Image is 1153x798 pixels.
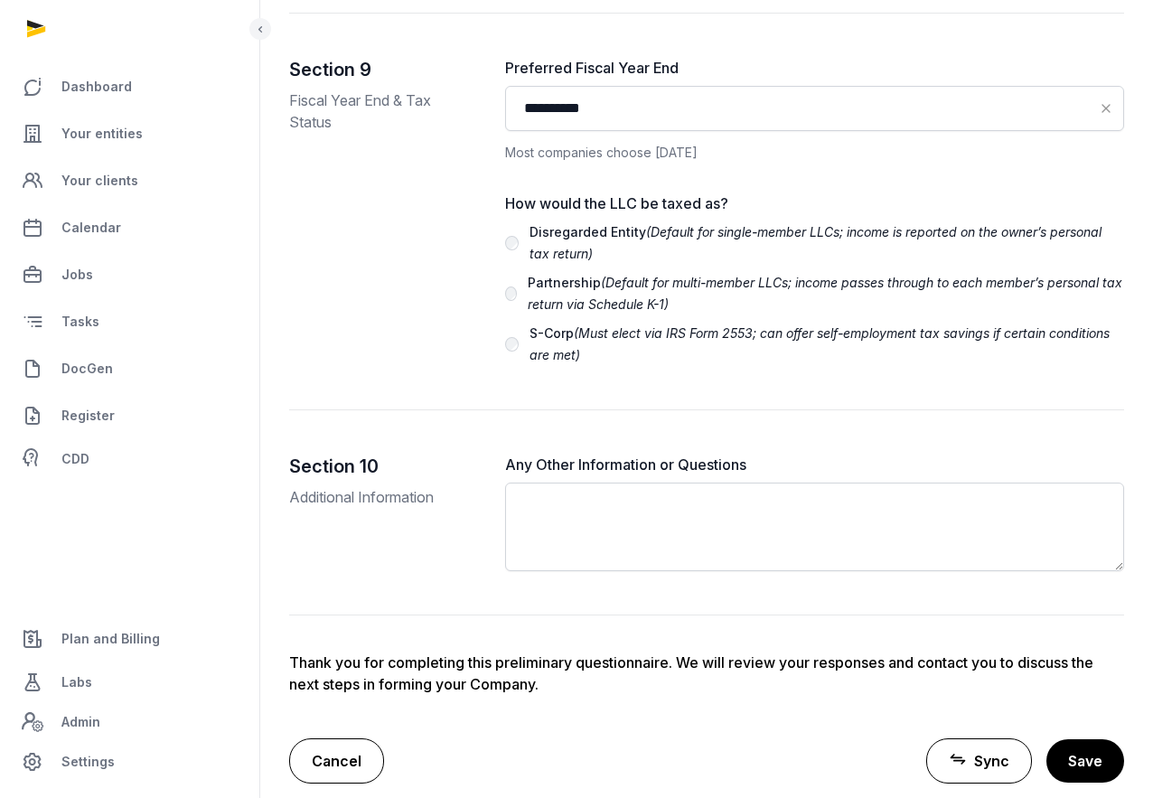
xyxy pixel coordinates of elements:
[505,142,1124,164] div: Most companies choose [DATE]
[61,76,132,98] span: Dashboard
[505,337,519,352] input: S-Corp(Must elect via IRS Form 2553; can offer self-employment tax savings if certain conditions ...
[289,652,1124,695] div: Thank you for completing this preliminary questionnaire. We will review your responses and contac...
[14,112,245,155] a: Your entities
[530,221,1124,265] div: Disregarded Entity
[14,617,245,661] a: Plan and Billing
[505,86,1124,131] input: Datepicker input
[505,236,519,250] input: Disregarded Entity(Default for single-member LLCs; income is reported on the owner’s personal tax...
[505,286,517,301] input: Partnership(Default for multi-member LLCs; income passes through to each member’s personal tax re...
[14,394,245,437] a: Register
[1046,739,1124,783] button: Save
[289,454,476,479] h2: Section 10
[505,192,1124,214] label: How would the LLC be taxed as?
[14,661,245,704] a: Labs
[14,347,245,390] a: DocGen
[14,740,245,784] a: Settings
[14,441,245,477] a: CDD
[61,448,89,470] span: CDD
[61,217,121,239] span: Calendar
[14,65,245,108] a: Dashboard
[61,751,115,773] span: Settings
[505,454,1124,475] label: Any Other Information or Questions
[289,57,476,82] h2: Section 9
[530,224,1101,261] i: (Default for single-member LLCs; income is reported on the owner’s personal tax return)
[61,358,113,380] span: DocGen
[61,123,143,145] span: Your entities
[61,711,100,733] span: Admin
[14,300,245,343] a: Tasks
[61,671,92,693] span: Labs
[61,170,138,192] span: Your clients
[61,264,93,286] span: Jobs
[14,159,245,202] a: Your clients
[289,738,384,784] a: Cancel
[530,325,1110,362] i: (Must elect via IRS Form 2553; can offer self-employment tax savings if certain conditions are met)
[530,323,1124,366] div: S-Corp
[289,486,476,508] p: Additional Information
[974,750,1009,772] span: Sync
[505,57,1124,79] label: Preferred Fiscal Year End
[14,253,245,296] a: Jobs
[61,311,99,333] span: Tasks
[61,628,160,650] span: Plan and Billing
[14,206,245,249] a: Calendar
[528,275,1122,312] i: (Default for multi-member LLCs; income passes through to each member’s personal tax return via Sc...
[14,704,245,740] a: Admin
[289,89,476,133] p: Fiscal Year End & Tax Status
[528,272,1124,315] div: Partnership
[61,405,115,427] span: Register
